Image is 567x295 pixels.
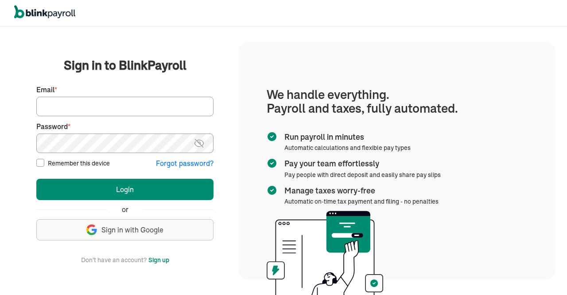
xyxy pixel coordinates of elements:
[86,224,97,235] img: google
[36,179,214,200] button: Login
[284,185,435,197] span: Manage taxes worry-free
[267,131,277,142] img: checkmark
[284,131,407,143] span: Run payroll in minutes
[267,185,277,196] img: checkmark
[156,158,214,169] button: Forgot password?
[36,97,214,116] input: Your email address
[81,255,147,265] span: Don't have an account?
[36,219,214,240] button: Sign in with Google
[148,255,169,265] button: Sign up
[14,5,75,19] img: logo
[64,56,186,74] span: Sign in to BlinkPayroll
[267,88,527,115] h1: We handle everything. Payroll and taxes, fully automated.
[267,158,277,169] img: checkmark
[101,225,163,235] span: Sign in with Google
[194,138,205,149] img: eye
[284,171,441,179] span: Pay people with direct deposit and easily share pay slips
[122,205,128,215] span: or
[284,144,411,152] span: Automatic calculations and flexible pay types
[36,85,214,95] label: Email
[48,159,110,168] label: Remember this device
[36,122,214,132] label: Password
[284,158,437,169] span: Pay your team effortlessly
[284,197,439,205] span: Automatic on-time tax payment and filing - no penalties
